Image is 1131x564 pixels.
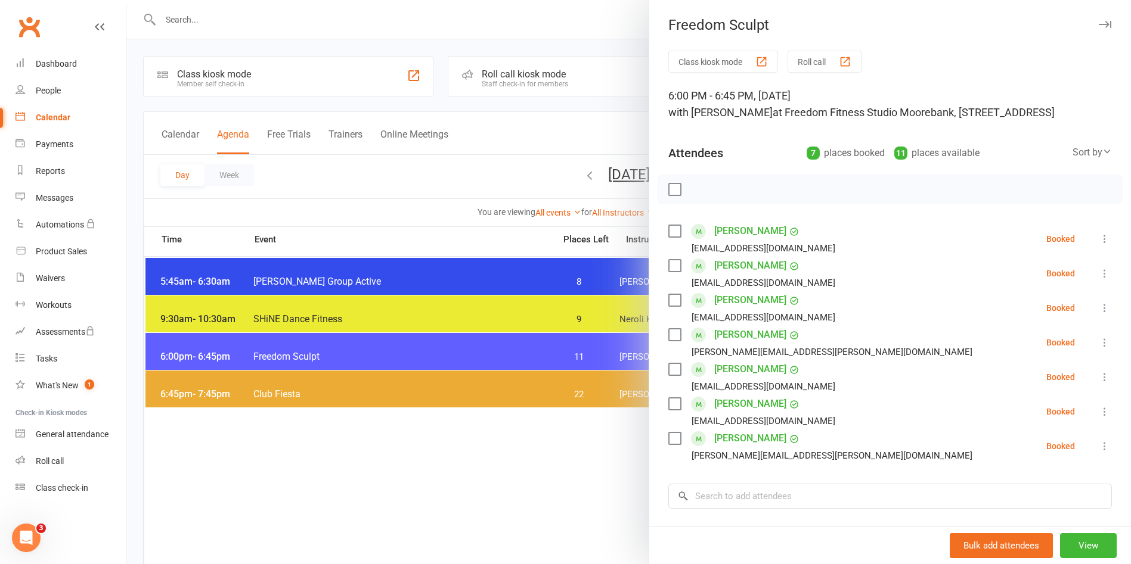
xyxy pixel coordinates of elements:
a: Automations [16,211,126,238]
a: Clubworx [14,12,44,42]
span: 3 [36,524,46,533]
iframe: Intercom live chat [12,524,41,552]
a: [PERSON_NAME] [714,222,786,241]
a: [PERSON_NAME] [714,394,786,413]
div: Booked [1046,407,1075,416]
div: Booked [1046,373,1075,381]
div: Product Sales [36,247,87,256]
a: [PERSON_NAME] [714,256,786,275]
a: Messages [16,185,126,211]
div: Assessments [36,327,95,336]
div: General attendance [36,429,109,439]
a: Assessments [16,319,126,345]
a: Class kiosk mode [16,475,126,501]
a: [PERSON_NAME] [714,325,786,344]
input: Search to add attendees [668,484,1112,509]
span: 1 [85,379,94,389]
a: Tasks [16,345,126,372]
div: places booked [807,145,885,161]
a: Dashboard [16,51,126,77]
div: What's New [36,381,79,390]
a: Product Sales [16,238,126,265]
a: What's New1 [16,372,126,399]
a: Waivers [16,265,126,292]
div: Attendees [668,145,723,161]
div: Sort by [1073,145,1112,160]
a: General attendance kiosk mode [16,421,126,448]
div: Roll call [36,456,64,466]
a: Calendar [16,104,126,131]
div: [EMAIL_ADDRESS][DOMAIN_NAME] [692,241,835,256]
div: Booked [1046,269,1075,278]
div: Class check-in [36,483,88,493]
button: Class kiosk mode [668,51,778,73]
div: places available [894,145,980,161]
a: Payments [16,131,126,158]
div: Freedom Sculpt [649,17,1131,33]
div: [EMAIL_ADDRESS][DOMAIN_NAME] [692,310,835,325]
div: [PERSON_NAME][EMAIL_ADDRESS][PERSON_NAME][DOMAIN_NAME] [692,448,972,463]
button: View [1060,533,1117,558]
a: [PERSON_NAME] [714,429,786,448]
div: People [36,86,61,95]
div: Automations [36,220,84,229]
div: [EMAIL_ADDRESS][DOMAIN_NAME] [692,275,835,291]
a: Reports [16,158,126,185]
div: Booked [1046,442,1075,450]
div: Waivers [36,273,65,283]
a: Workouts [16,292,126,319]
button: Roll call [788,51,862,73]
div: Booked [1046,304,1075,312]
div: 11 [894,147,907,160]
div: Workouts [36,300,72,310]
a: Roll call [16,448,126,475]
div: Dashboard [36,59,77,68]
div: [EMAIL_ADDRESS][DOMAIN_NAME] [692,379,835,394]
div: Booked [1046,235,1075,243]
div: Reports [36,166,65,176]
button: Bulk add attendees [950,533,1053,558]
a: [PERSON_NAME] [714,291,786,310]
div: [PERSON_NAME][EMAIL_ADDRESS][PERSON_NAME][DOMAIN_NAME] [692,344,972,360]
div: [EMAIL_ADDRESS][DOMAIN_NAME] [692,413,835,429]
span: with [PERSON_NAME] [668,106,773,119]
span: at Freedom Fitness Studio Moorebank, [STREET_ADDRESS] [773,106,1055,119]
div: Payments [36,139,73,149]
div: 6:00 PM - 6:45 PM, [DATE] [668,88,1112,121]
div: Tasks [36,354,57,363]
a: [PERSON_NAME] [714,360,786,379]
div: 7 [807,147,820,160]
div: Messages [36,193,73,202]
a: People [16,77,126,104]
div: Booked [1046,338,1075,347]
div: Calendar [36,113,70,122]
